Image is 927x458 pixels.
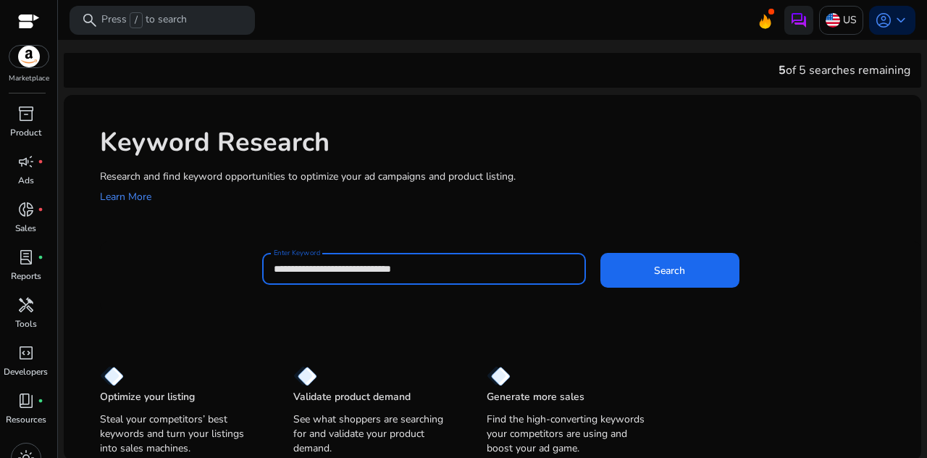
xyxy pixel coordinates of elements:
[487,366,511,386] img: diamond.svg
[17,249,35,266] span: lab_profile
[11,270,41,283] p: Reports
[892,12,910,29] span: keyboard_arrow_down
[100,169,907,184] p: Research and find keyword opportunities to optimize your ad campaigns and product listing.
[9,73,49,84] p: Marketplace
[100,390,195,404] p: Optimize your listing
[100,127,907,158] h1: Keyword Research
[875,12,892,29] span: account_circle
[600,253,739,288] button: Search
[15,317,37,330] p: Tools
[17,201,35,218] span: donut_small
[38,159,43,165] span: fiber_manual_record
[17,153,35,170] span: campaign
[17,392,35,409] span: book_4
[101,12,187,28] p: Press to search
[130,12,143,28] span: /
[38,207,43,212] span: fiber_manual_record
[17,105,35,122] span: inventory_2
[100,412,264,456] p: Steal your competitors’ best keywords and turn your listings into sales machines.
[487,390,584,404] p: Generate more sales
[6,413,46,426] p: Resources
[293,390,411,404] p: Validate product demand
[38,398,43,404] span: fiber_manual_record
[843,7,857,33] p: US
[18,174,34,187] p: Ads
[15,222,36,235] p: Sales
[100,366,124,386] img: diamond.svg
[826,13,840,28] img: us.svg
[38,254,43,260] span: fiber_manual_record
[293,412,458,456] p: See what shoppers are searching for and validate your product demand.
[17,344,35,362] span: code_blocks
[293,366,317,386] img: diamond.svg
[4,365,48,378] p: Developers
[10,126,41,139] p: Product
[779,62,910,79] div: of 5 searches remaining
[81,12,98,29] span: search
[487,412,651,456] p: Find the high-converting keywords your competitors are using and boost your ad game.
[9,46,49,67] img: amazon.svg
[100,190,151,204] a: Learn More
[17,296,35,314] span: handyman
[654,263,685,278] span: Search
[779,62,786,78] span: 5
[274,248,320,258] mat-label: Enter Keyword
